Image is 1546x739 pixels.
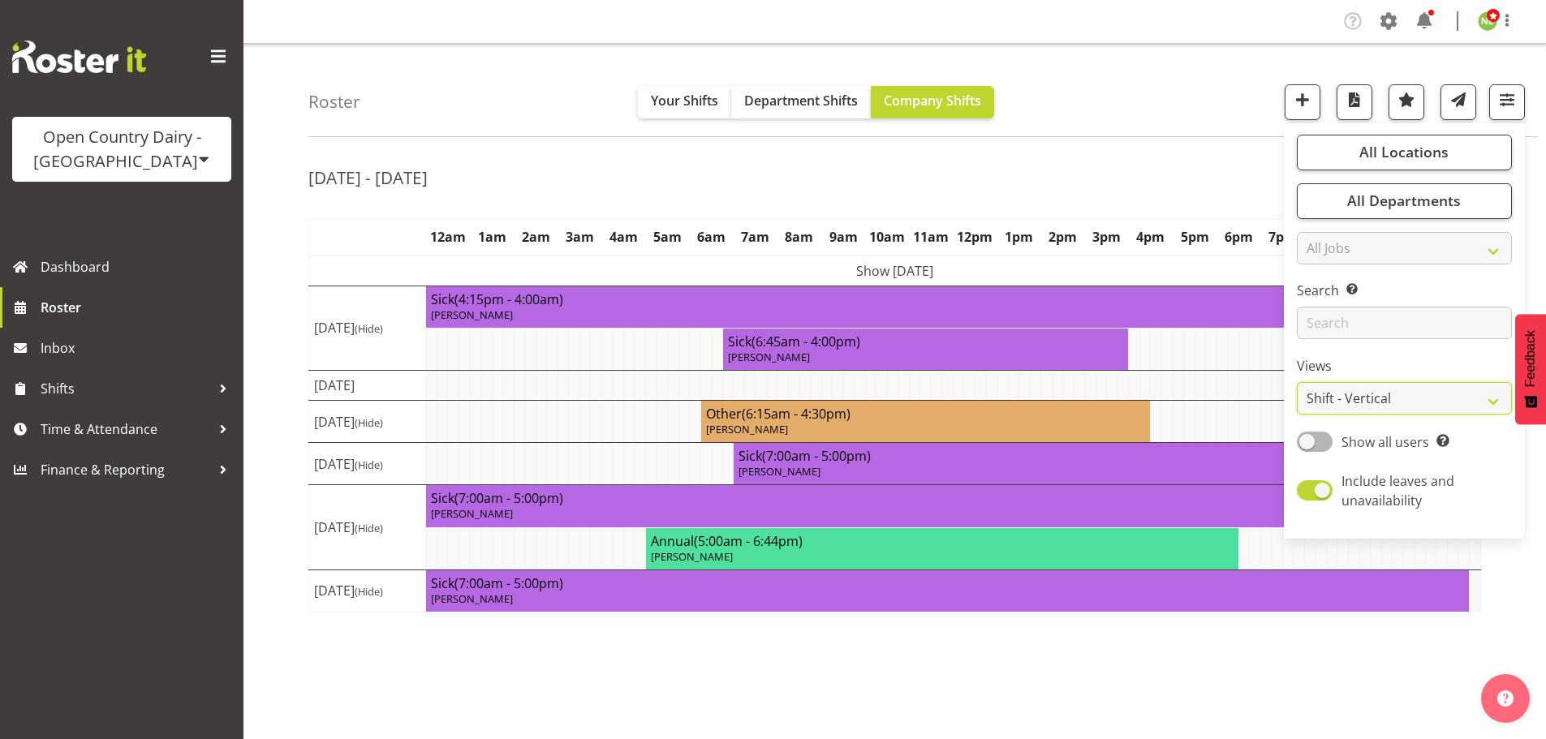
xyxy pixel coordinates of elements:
th: 5am [646,218,690,256]
th: 4am [601,218,645,256]
button: Feedback - Show survey [1515,314,1546,424]
td: [DATE] [309,371,426,401]
h4: Sick [431,575,1463,591]
span: [PERSON_NAME] [431,506,513,521]
input: Search [1297,307,1512,339]
span: All Departments [1347,191,1461,210]
span: All Locations [1359,142,1449,161]
span: [PERSON_NAME] [728,350,810,364]
span: Inbox [41,336,235,360]
td: [DATE] [309,286,426,370]
button: Company Shifts [871,86,994,118]
button: Your Shifts [638,86,731,118]
td: Show [DATE] [309,256,1481,286]
span: Company Shifts [884,92,981,110]
th: 3am [558,218,601,256]
button: Add a new shift [1285,84,1320,120]
td: [DATE] [309,443,426,485]
span: (4:15pm - 4:00am) [454,290,563,308]
th: 7pm [1260,218,1304,256]
th: 1pm [997,218,1041,256]
span: (6:45am - 4:00pm) [751,333,860,350]
h2: [DATE] - [DATE] [308,167,428,188]
span: Dashboard [41,255,235,279]
button: Send a list of all shifts for the selected filtered period to all rostered employees. [1440,84,1476,120]
img: Rosterit website logo [12,41,146,73]
th: 6am [690,218,734,256]
span: Show all users [1341,433,1429,451]
img: help-xxl-2.png [1497,690,1514,707]
span: [PERSON_NAME] [739,464,820,479]
th: 1am [470,218,514,256]
td: [DATE] [309,485,426,569]
label: Search [1297,281,1512,300]
span: Include leaves and unavailability [1341,472,1454,509]
h4: Sick [431,291,1463,307]
span: Time & Attendance [41,417,211,441]
span: [PERSON_NAME] [706,422,788,436]
button: All Departments [1297,183,1512,219]
span: (6:15am - 4:30pm) [742,405,851,423]
span: Roster [41,295,235,320]
h4: Sick [739,448,1475,464]
th: 3pm [1085,218,1129,256]
th: 10am [865,218,909,256]
span: [PERSON_NAME] [651,549,733,564]
span: (Hide) [355,458,383,472]
span: (Hide) [355,415,383,430]
span: Your Shifts [651,92,718,110]
span: (5:00am - 6:44pm) [694,532,803,550]
span: Shifts [41,376,211,401]
h4: Roster [308,92,360,111]
span: [PERSON_NAME] [431,591,513,606]
td: [DATE] [309,569,426,612]
span: (Hide) [355,321,383,336]
h4: Sick [728,333,1124,350]
button: Filter Shifts [1489,84,1525,120]
th: 9am [821,218,865,256]
img: nicole-lloyd7454.jpg [1478,11,1497,31]
th: 2am [514,218,558,256]
th: 8am [777,218,821,256]
span: Department Shifts [744,92,858,110]
button: Download a PDF of the roster according to the set date range. [1337,84,1372,120]
span: (Hide) [355,584,383,599]
span: (7:00am - 5:00pm) [454,489,563,507]
th: 4pm [1129,218,1173,256]
span: Finance & Reporting [41,458,211,482]
th: 7am [734,218,777,256]
th: 12am [426,218,470,256]
h4: Other [706,406,1146,422]
label: Views [1297,356,1512,376]
span: (7:00am - 5:00pm) [762,447,871,465]
th: 6pm [1217,218,1260,256]
th: 12pm [953,218,997,256]
th: 11am [909,218,953,256]
button: All Locations [1297,135,1512,170]
button: Department Shifts [731,86,871,118]
span: [PERSON_NAME] [431,307,513,322]
h4: Sick [431,490,1463,506]
span: Feedback [1523,330,1538,387]
span: (Hide) [355,521,383,535]
td: [DATE] [309,401,426,443]
th: 5pm [1173,218,1217,256]
th: 2pm [1041,218,1085,256]
h4: Annual [651,533,1234,549]
div: Open Country Dairy - [GEOGRAPHIC_DATA] [28,125,215,174]
span: (7:00am - 5:00pm) [454,574,563,592]
button: Highlight an important date within the roster. [1389,84,1424,120]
